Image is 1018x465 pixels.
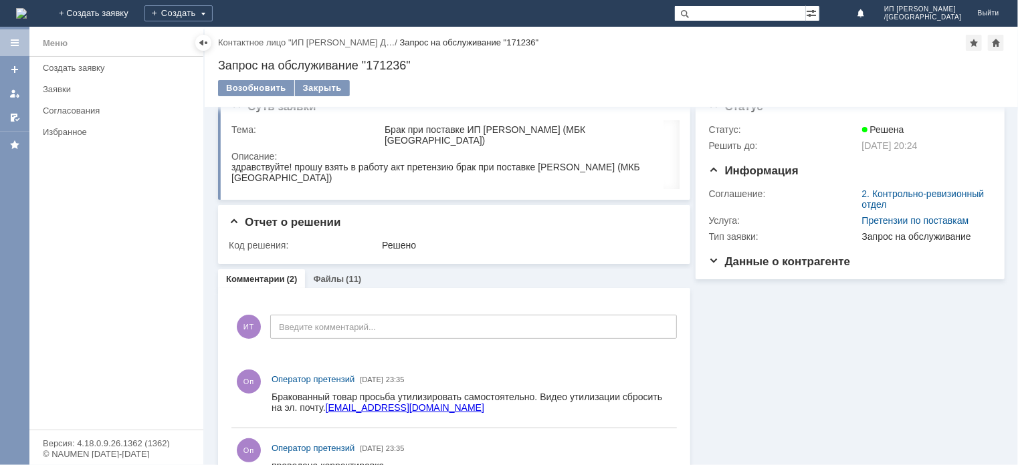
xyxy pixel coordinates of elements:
[4,59,25,80] a: Создать заявку
[862,188,985,210] a: 2. Контрольно-ревизионный отдел
[709,164,799,177] span: Информация
[346,274,361,284] div: (11)
[862,140,918,151] span: [DATE] 20:24
[862,215,969,226] a: Претензии по поставкам
[400,37,539,47] div: Запрос на обслуживание "171236"
[144,5,213,21] div: Создать
[226,274,285,284] a: Комментарии
[4,83,25,104] a: Мои заявки
[382,240,672,251] div: Решено
[43,106,195,116] div: Согласования
[360,375,383,383] span: [DATE]
[709,124,859,135] div: Статус:
[272,442,354,455] a: Оператор претензий
[709,140,859,151] div: Решить до:
[195,35,211,51] div: Скрыть меню
[386,375,405,383] span: 23:35
[218,37,400,47] div: /
[37,79,201,100] a: Заявки
[43,63,195,73] div: Создать заявку
[806,6,819,19] span: Расширенный поиск
[272,374,354,384] span: Оператор претензий
[231,151,675,162] div: Описание:
[272,443,354,453] span: Оператор претензий
[37,100,201,121] a: Согласования
[966,35,982,51] div: Добавить в избранное
[43,439,190,448] div: Версия: 4.18.0.9.26.1362 (1362)
[4,107,25,128] a: Мои согласования
[237,315,261,339] span: ИТ
[884,13,962,21] span: /[GEOGRAPHIC_DATA]
[884,5,962,13] span: ИП [PERSON_NAME]
[709,215,859,226] div: Услуга:
[218,59,1005,72] div: Запрос на обслуживание "171236"
[229,216,340,228] span: Отчет о решении
[862,231,986,242] div: Запрос на обслуживание
[43,35,68,51] div: Меню
[43,127,181,137] div: Избранное
[988,35,1004,51] div: Сделать домашней страницей
[54,11,213,21] a: [EMAIL_ADDRESS][DOMAIN_NAME]
[709,255,851,268] span: Данные о контрагенте
[231,124,382,135] div: Тема:
[313,274,344,284] a: Файлы
[218,37,395,47] a: Контактное лицо "ИП [PERSON_NAME] Д…
[386,444,405,452] span: 23:35
[385,124,672,146] div: Брак при поставке ИП [PERSON_NAME] (МБК [GEOGRAPHIC_DATA])
[709,231,859,242] div: Тип заявки:
[16,8,27,19] img: logo
[709,188,859,199] div: Соглашение:
[229,240,379,251] div: Код решения:
[272,373,354,386] a: Оператор претензий
[287,274,298,284] div: (2)
[43,84,195,94] div: Заявки
[43,450,190,458] div: © NAUMEN [DATE]-[DATE]
[862,124,904,135] span: Решена
[37,57,201,78] a: Создать заявку
[360,444,383,452] span: [DATE]
[16,8,27,19] a: Перейти на домашнюю страницу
